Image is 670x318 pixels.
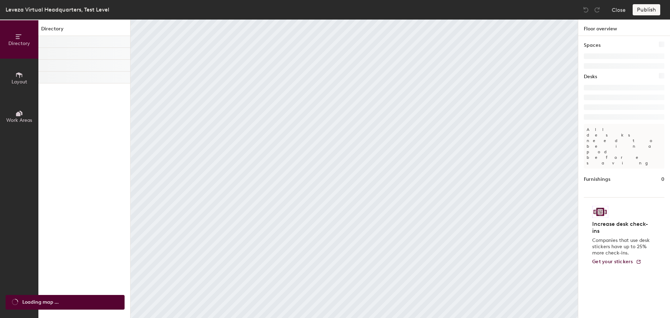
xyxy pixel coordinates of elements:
[6,5,109,14] div: Leveza Virtual Headquarters, Test Level
[584,73,597,81] h1: Desks
[592,206,608,218] img: Sticker logo
[592,237,652,256] p: Companies that use desk stickers have up to 25% more check-ins.
[12,79,27,85] span: Layout
[592,259,633,265] span: Get your stickers
[592,221,652,235] h4: Increase desk check-ins
[592,259,641,265] a: Get your stickers
[584,42,601,49] h1: Spaces
[584,124,664,169] p: All desks need to be in a pod before saving
[6,117,32,123] span: Work Areas
[582,6,589,13] img: Undo
[8,40,30,46] span: Directory
[22,298,59,306] span: Loading map ...
[584,176,610,183] h1: Furnishings
[131,20,578,318] canvas: Map
[661,176,664,183] h1: 0
[612,4,626,15] button: Close
[578,20,670,36] h1: Floor overview
[594,6,601,13] img: Redo
[38,25,130,36] h1: Directory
